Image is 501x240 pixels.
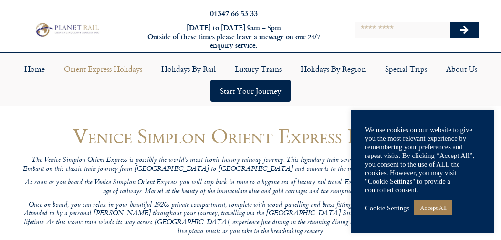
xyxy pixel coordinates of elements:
[376,58,437,80] a: Special Trips
[136,23,332,50] h6: [DATE] to [DATE] 9am – 5pm Outside of these times please leave a message on our 24/7 enquiry serv...
[21,125,480,147] h1: Venice Simplon Orient Express Holidays
[21,201,480,237] p: Once on board, you can relax in your beautiful 1920s private compartment, complete with wood-pane...
[15,58,54,80] a: Home
[54,58,152,80] a: Orient Express Holidays
[152,58,225,80] a: Holidays by Rail
[414,200,452,215] a: Accept All
[210,8,258,19] a: 01347 66 53 33
[225,58,291,80] a: Luxury Trains
[5,58,496,102] nav: Menu
[450,22,478,38] button: Search
[365,204,409,212] a: Cookie Settings
[210,80,291,102] a: Start your Journey
[365,125,480,194] div: We use cookies on our website to give you the most relevant experience by remembering your prefer...
[437,58,487,80] a: About Us
[33,21,101,38] img: Planet Rail Train Holidays Logo
[21,156,480,174] p: The Venice Simplon Orient Express is possibly the world’s most iconic luxury railway journey. Thi...
[21,178,480,196] p: As soon as you board the Venice Simplon Orient Express you will step back in time to a bygone era...
[291,58,376,80] a: Holidays by Region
